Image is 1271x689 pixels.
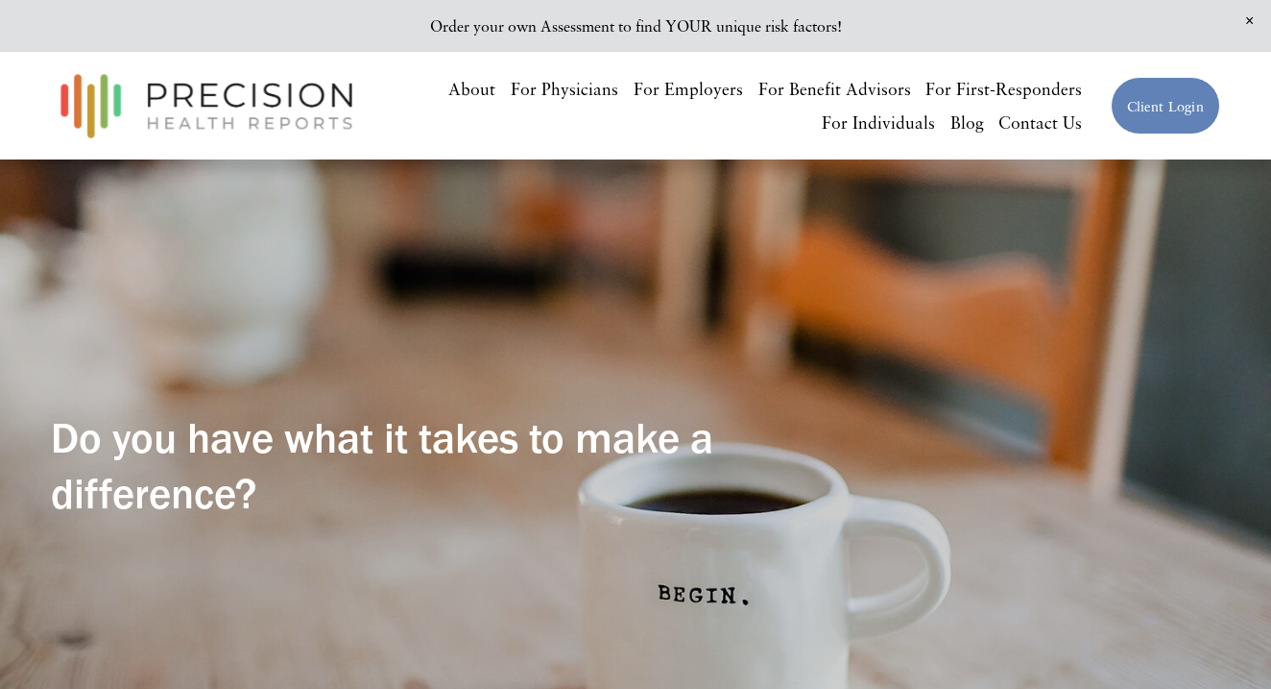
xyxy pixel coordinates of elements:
a: Contact Us [998,106,1082,139]
a: For Individuals [822,106,935,139]
h2: Do you have what it takes to make a difference? [51,410,928,522]
a: For Employers [634,72,743,106]
a: About [448,72,495,106]
a: Client Login [1111,77,1220,135]
a: For Physicians [511,72,618,106]
img: Precision Health Reports [51,65,362,147]
a: Blog [950,106,984,139]
a: For First-Responders [925,72,1082,106]
a: For Benefit Advisors [758,72,911,106]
